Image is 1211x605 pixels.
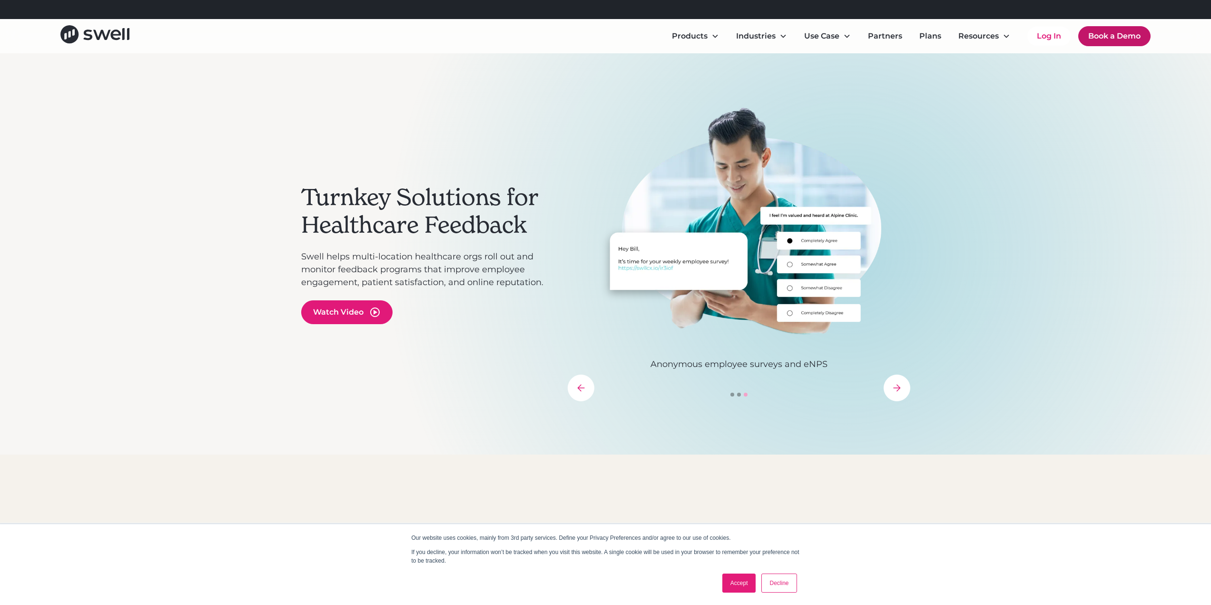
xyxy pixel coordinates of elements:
a: open lightbox [301,300,393,324]
div: Industries [736,30,776,42]
p: If you decline, your information won’t be tracked when you visit this website. A single cookie wi... [412,548,800,565]
div: 3 of 3 [568,107,910,371]
div: Resources [951,27,1018,46]
div: carousel [568,107,910,401]
a: Partners [860,27,910,46]
div: Show slide 3 of 3 [744,393,748,397]
p: Anonymous employee surveys and eNPS [568,358,910,371]
div: Use Case [804,30,839,42]
p: Swell helps multi-location healthcare orgs roll out and monitor feedback programs that improve em... [301,250,558,289]
div: Resources [958,30,999,42]
h2: Turnkey Solutions for Healthcare Feedback [301,184,558,238]
div: Show slide 1 of 3 [730,393,734,397]
div: Industries [729,27,795,46]
div: Watch Video [313,307,364,318]
div: next slide [884,375,910,401]
p: Our website uses cookies, mainly from 3rd party services. Define your Privacy Preferences and/or ... [412,534,800,542]
a: Plans [912,27,949,46]
div: Show slide 2 of 3 [737,393,741,397]
div: Products [672,30,708,42]
div: Use Case [797,27,858,46]
div: Products [664,27,727,46]
a: Decline [761,574,797,593]
iframe: Chat Widget [1048,502,1211,605]
a: home [60,25,129,47]
a: Log In [1027,27,1071,46]
a: Accept [722,574,756,593]
div: previous slide [568,375,594,401]
a: Book a Demo [1078,26,1151,46]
